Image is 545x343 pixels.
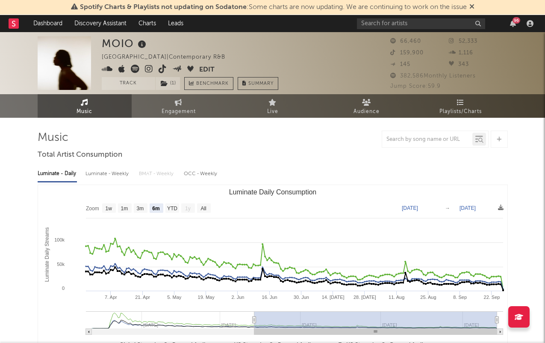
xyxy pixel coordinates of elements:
[382,136,472,143] input: Search by song name or URL
[354,107,380,117] span: Audience
[390,39,421,44] span: 66,460
[167,206,177,212] text: YTD
[460,205,476,211] text: [DATE]
[80,4,247,11] span: Spotify Charts & Playlists not updating on Sodatone
[155,77,180,90] span: ( 1 )
[469,4,474,11] span: Dismiss
[231,295,244,300] text: 2. Jun
[132,94,226,118] a: Engagement
[449,39,477,44] span: 52,333
[229,188,316,196] text: Luminate Daily Consumption
[449,50,473,56] span: 1,116
[80,4,467,11] span: : Some charts are now updating. We are continuing to work on the issue
[199,65,215,75] button: Edit
[68,15,133,32] a: Discovery Assistant
[420,295,436,300] text: 25. Aug
[357,18,485,29] input: Search for artists
[62,286,64,291] text: 0
[104,295,117,300] text: 7. Apr
[133,15,162,32] a: Charts
[27,15,68,32] a: Dashboard
[38,150,122,160] span: Total Artist Consumption
[105,206,112,212] text: 1w
[353,295,376,300] text: 28. [DATE]
[248,81,274,86] span: Summary
[267,107,278,117] span: Live
[102,52,235,63] div: [GEOGRAPHIC_DATA] | Contemporary R&B
[121,206,128,212] text: 1m
[77,107,92,117] span: Music
[262,295,277,300] text: 16. Jun
[390,62,410,67] span: 145
[414,94,508,118] a: Playlists/Charts
[136,206,144,212] text: 3m
[402,205,418,211] text: [DATE]
[156,77,180,90] button: (1)
[102,36,148,51] div: MOIO
[184,167,218,181] div: OCC - Weekly
[162,107,196,117] span: Engagement
[513,17,520,24] div: 96
[390,50,424,56] span: 159,900
[390,84,441,89] span: Jump Score: 59.9
[152,206,159,212] text: 6m
[449,62,469,67] span: 343
[85,167,130,181] div: Luminate - Weekly
[86,206,99,212] text: Zoom
[453,295,467,300] text: 8. Sep
[38,94,132,118] a: Music
[57,262,65,267] text: 50k
[197,295,215,300] text: 19. May
[135,295,150,300] text: 21. Apr
[167,295,182,300] text: 5. May
[321,295,344,300] text: 14. [DATE]
[226,94,320,118] a: Live
[54,237,65,242] text: 100k
[196,79,229,89] span: Benchmark
[483,295,500,300] text: 22. Sep
[320,94,414,118] a: Audience
[162,15,189,32] a: Leads
[445,205,450,211] text: →
[238,77,278,90] button: Summary
[390,73,476,79] span: 382,586 Monthly Listeners
[184,77,233,90] a: Benchmark
[44,227,50,282] text: Luminate Daily Streams
[200,206,206,212] text: All
[102,77,155,90] button: Track
[389,295,404,300] text: 11. Aug
[510,20,516,27] button: 96
[293,295,309,300] text: 30. Jun
[439,107,482,117] span: Playlists/Charts
[38,167,77,181] div: Luminate - Daily
[185,206,191,212] text: 1y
